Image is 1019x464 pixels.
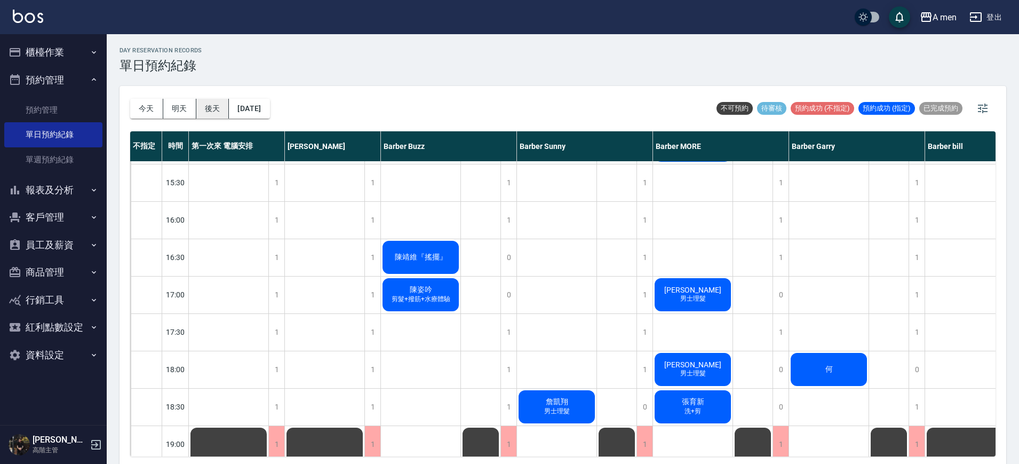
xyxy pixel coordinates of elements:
[4,258,102,286] button: 商品管理
[544,397,570,407] span: 詹凱翔
[791,104,854,113] span: 預約成功 (不指定)
[9,434,30,455] img: Person
[636,314,652,351] div: 1
[130,99,163,119] button: 今天
[500,202,516,239] div: 1
[773,351,789,388] div: 0
[757,104,786,113] span: 待審核
[773,426,789,463] div: 1
[162,351,189,388] div: 18:00
[162,313,189,351] div: 17:30
[33,435,87,445] h5: [PERSON_NAME]
[229,99,269,119] button: [DATE]
[162,164,189,201] div: 15:30
[408,285,434,295] span: 陳姿吟
[909,314,925,351] div: 1
[636,426,652,463] div: 1
[909,164,925,201] div: 1
[915,6,961,28] button: A men
[389,295,452,304] span: 剪髮+撥筋+水療體驗
[500,239,516,276] div: 0
[4,341,102,369] button: 資料設定
[678,369,708,378] span: 男士理髮
[364,164,380,201] div: 1
[4,147,102,172] a: 單週預約紀錄
[4,98,102,122] a: 預約管理
[717,104,753,113] span: 不可預約
[162,426,189,463] div: 19:00
[268,202,284,239] div: 1
[789,131,925,161] div: Barber Garry
[162,201,189,239] div: 16:00
[33,445,87,455] p: 高階主管
[933,11,957,24] div: A men
[500,389,516,426] div: 1
[909,351,925,388] div: 0
[636,389,652,426] div: 0
[773,314,789,351] div: 1
[4,66,102,94] button: 預約管理
[364,389,380,426] div: 1
[500,351,516,388] div: 1
[773,389,789,426] div: 0
[858,104,915,113] span: 預約成功 (指定)
[268,314,284,351] div: 1
[285,131,381,161] div: [PERSON_NAME]
[773,277,789,313] div: 0
[364,426,380,463] div: 1
[662,286,723,294] span: [PERSON_NAME]
[4,176,102,204] button: 報表及分析
[542,407,572,416] span: 男士理髮
[162,388,189,426] div: 18:30
[500,277,516,313] div: 0
[889,6,910,28] button: save
[909,202,925,239] div: 1
[364,202,380,239] div: 1
[680,397,706,407] span: 張育新
[130,131,162,161] div: 不指定
[636,202,652,239] div: 1
[268,239,284,276] div: 1
[4,231,102,259] button: 員工及薪資
[965,7,1006,27] button: 登出
[773,164,789,201] div: 1
[773,202,789,239] div: 1
[162,131,189,161] div: 時間
[636,239,652,276] div: 1
[662,360,723,369] span: [PERSON_NAME]
[364,239,380,276] div: 1
[162,239,189,276] div: 16:30
[500,164,516,201] div: 1
[13,10,43,23] img: Logo
[364,277,380,313] div: 1
[678,294,708,303] span: 男士理髮
[268,389,284,426] div: 1
[162,276,189,313] div: 17:00
[909,389,925,426] div: 1
[500,314,516,351] div: 1
[4,286,102,314] button: 行銷工具
[4,38,102,66] button: 櫃檯作業
[4,203,102,231] button: 客戶管理
[364,314,380,351] div: 1
[120,58,202,73] h3: 單日預約紀錄
[393,253,449,262] span: 陳靖維『搖擺』
[909,239,925,276] div: 1
[268,277,284,313] div: 1
[163,99,196,119] button: 明天
[636,164,652,201] div: 1
[823,365,835,374] span: 何
[909,277,925,313] div: 1
[268,426,284,463] div: 1
[517,131,653,161] div: Barber Sunny
[4,313,102,341] button: 紅利點數設定
[773,239,789,276] div: 1
[364,351,380,388] div: 1
[196,99,229,119] button: 後天
[381,131,517,161] div: Barber Buzz
[636,351,652,388] div: 1
[120,47,202,54] h2: day Reservation records
[268,351,284,388] div: 1
[268,164,284,201] div: 1
[500,426,516,463] div: 1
